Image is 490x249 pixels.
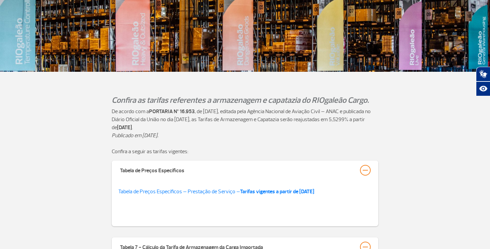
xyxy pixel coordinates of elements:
p: Confira a seguir as tarifas vigentes: [112,148,378,156]
a: Tabela de Preços Específicos – Prestação de Serviço –Tarifas vigentes a partir de [DATE] [118,188,314,195]
strong: [DATE] [117,124,132,131]
p: De acordo com a , de [DATE], editada pela Agência Nacional de Aviação Civil – ANAC e publicada no... [112,107,378,132]
div: Plugin de acessibilidade da Hand Talk. [476,67,490,96]
strong: Tarifas vigentes a partir de [DATE] [240,188,314,195]
strong: PORTARIA Nº 16.953 [149,108,195,115]
div: Tabela de Preços Específicos [120,165,184,174]
em: Publicado em [DATE]. [112,132,158,139]
button: Tabela de Preços Específicos [120,165,370,176]
button: Abrir recursos assistivos. [476,81,490,96]
p: Confira as tarifas referentes a armazenagem e capatazia do RIOgaleão Cargo. [112,94,378,106]
button: Abrir tradutor de língua de sinais. [476,67,490,81]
